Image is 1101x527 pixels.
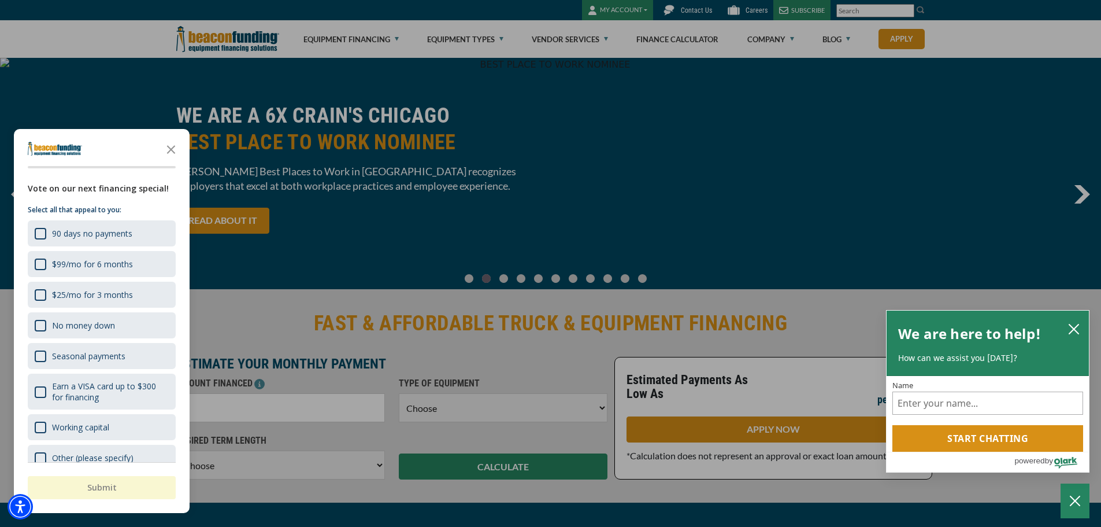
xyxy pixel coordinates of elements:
[1061,484,1089,518] button: Close Chatbox
[28,204,176,216] p: Select all that appeal to you:
[892,382,1083,389] label: Name
[1045,454,1053,468] span: by
[52,452,134,463] div: Other (please specify)
[14,129,190,513] div: Survey
[892,425,1083,452] button: Start chatting
[52,381,169,403] div: Earn a VISA card up to $300 for financing
[52,228,132,239] div: 90 days no payments
[898,322,1041,345] h2: We are here to help!
[1065,320,1083,337] button: close chatbox
[28,182,176,195] div: Vote on our next financing special!
[28,251,176,277] div: $99/mo for 6 months
[28,343,176,369] div: Seasonal payments
[28,312,176,338] div: No money down
[28,445,176,471] div: Other (please specify)
[52,289,133,300] div: $25/mo for 3 months
[1014,452,1089,472] a: Powered by Olark - open in a new tab
[28,142,82,156] img: Company logo
[886,310,1089,473] div: olark chatbox
[28,374,176,410] div: Earn a VISA card up to $300 for financing
[52,320,115,331] div: No money down
[52,351,125,362] div: Seasonal payments
[892,392,1083,415] input: Name
[28,476,176,499] button: Submit
[28,282,176,308] div: $25/mo for 3 months
[1014,454,1044,468] span: powered
[8,494,33,519] div: Accessibility Menu
[52,259,133,270] div: $99/mo for 6 months
[898,352,1077,364] p: How can we assist you [DATE]?
[160,137,183,160] button: Close the survey
[52,422,109,433] div: Working capital
[28,220,176,246] div: 90 days no payments
[28,414,176,440] div: Working capital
